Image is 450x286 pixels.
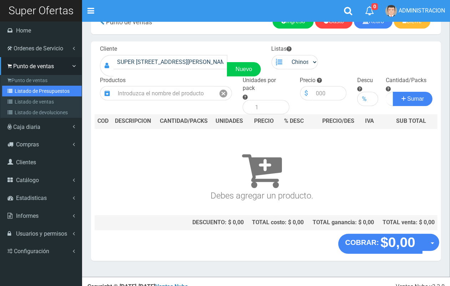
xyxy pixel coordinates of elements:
span: 0 [371,3,378,10]
div: % [357,92,371,106]
button: Sumar [393,92,433,106]
label: Cliente [100,45,117,53]
span: Punto de ventas [13,63,54,70]
th: COD [95,114,112,129]
span: % DESC [284,117,304,124]
label: Descu [357,76,373,85]
input: 000 [313,86,347,100]
th: UNIDADES [212,114,247,129]
strong: $0,00 [380,235,415,250]
th: DES [112,114,156,129]
span: ADMINISTRACION [399,7,445,14]
span: Super Ofertas [9,4,74,17]
input: 000 [371,92,378,106]
div: TOTAL ganancia: $ 0,00 [310,219,374,227]
input: 1 [252,100,289,114]
div: TOTAL costo: $ 0,00 [249,219,304,227]
button: COBRAR: $0,00 [338,234,423,254]
span: PRECIO [254,117,274,125]
label: Listas [272,45,292,53]
a: Punto de ventas [2,75,82,86]
span: Usuarios y permisos [16,230,67,237]
strong: COBRAR: [345,239,379,246]
span: PRECIO/DES [322,117,354,124]
label: Unidades por pack [243,76,289,93]
span: SUB TOTAL [396,117,426,125]
span: Estadisticas [16,195,47,201]
span: CRIPCION [125,117,151,124]
th: CANTIDAD/PACKS [156,114,212,129]
span: Clientes [16,159,36,166]
label: Precio [300,76,316,85]
a: Listado de Presupuestos [2,86,82,96]
span: Informes [16,212,39,219]
a: Listado de ventas [2,96,82,107]
input: Introduzca el nombre del producto [114,86,215,100]
h3: Debes agregar un producto. [97,139,426,201]
label: Productos [100,76,126,85]
div: DESCUENTO: $ 0,00 [159,219,244,227]
span: Ordenes de Servicio [14,45,63,52]
span: IVA [365,117,374,124]
a: Listado de devoluciones [2,107,82,118]
span: Home [16,27,31,34]
label: Cantidad/Packs [386,76,426,85]
span: Configuración [14,248,49,255]
img: User Image [385,5,397,17]
span: Caja diaria [13,124,40,130]
span: Compras [16,141,39,148]
input: Cantidad [386,92,393,106]
a: Nuevo [227,62,261,76]
div: $ [300,86,313,100]
span: Sumar [407,96,424,102]
div: TOTAL venta: $ 0,00 [380,219,435,227]
span: Punto de ventas [106,18,152,26]
input: Consumidor Final [113,55,227,69]
span: Catálogo [16,177,39,184]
